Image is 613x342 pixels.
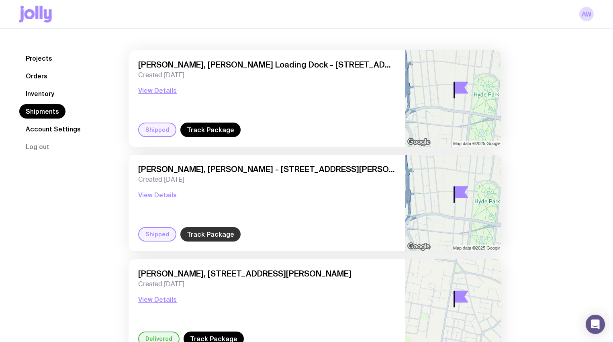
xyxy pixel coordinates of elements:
[138,176,395,184] span: Created [DATE]
[138,280,395,288] span: Created [DATE]
[138,190,177,200] button: View Details
[180,227,241,242] a: Track Package
[138,60,395,70] span: [PERSON_NAME], [PERSON_NAME] Loading Dock - [STREET_ADDRESS]
[138,86,177,95] button: View Details
[19,104,65,119] a: Shipments
[19,122,87,136] a: Account Settings
[138,123,176,137] div: Shipped
[138,227,176,242] div: Shipped
[579,7,594,21] a: AW
[138,295,177,304] button: View Details
[19,51,59,66] a: Projects
[180,123,241,137] a: Track Package
[586,315,605,334] div: Open Intercom Messenger
[19,86,61,101] a: Inventory
[19,139,56,154] button: Log out
[138,269,395,279] span: [PERSON_NAME], [STREET_ADDRESS][PERSON_NAME]
[138,71,395,79] span: Created [DATE]
[19,69,54,83] a: Orders
[405,50,501,147] img: staticmap
[138,164,395,174] span: [PERSON_NAME], [PERSON_NAME] - [STREET_ADDRESS][PERSON_NAME]
[405,155,501,251] img: staticmap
